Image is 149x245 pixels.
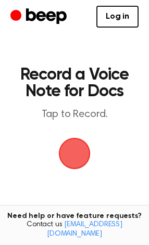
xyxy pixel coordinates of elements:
[6,221,143,239] span: Contact us
[19,108,130,121] p: Tap to Record.
[47,221,122,238] a: [EMAIL_ADDRESS][DOMAIN_NAME]
[19,67,130,100] h1: Record a Voice Note for Docs
[59,138,90,169] button: Beep Logo
[96,6,139,28] a: Log in
[10,7,69,27] a: Beep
